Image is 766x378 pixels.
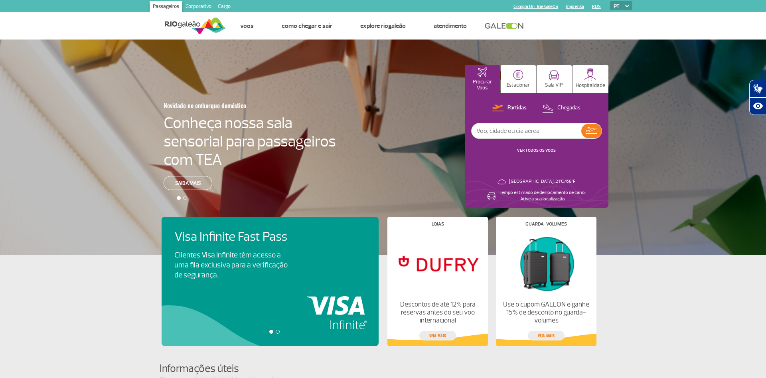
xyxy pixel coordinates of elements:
a: RQS [592,4,601,9]
div: Plugin de acessibilidade da Hand Talk. [749,80,766,115]
a: Explore RIOgaleão [360,22,406,30]
button: Partidas [490,103,529,113]
p: Sala VIP [545,82,563,88]
button: Abrir recursos assistivos. [749,97,766,115]
a: Voos [240,22,254,30]
a: Cargo [215,1,234,14]
h4: Conheça nossa sala sensorial para passageiros com TEA [164,114,336,169]
a: Saiba mais [164,176,212,190]
button: Hospitalidade [573,65,608,93]
button: Estacionar [501,65,536,93]
a: Compra On-line GaleOn [513,4,558,9]
a: Imprensa [566,4,584,9]
p: [GEOGRAPHIC_DATA]: 21°C/69°F [509,178,575,185]
button: VER TODOS OS VOOS [515,147,558,154]
img: vipRoom.svg [549,70,559,80]
button: Chegadas [540,103,583,113]
a: Passageiros [150,1,182,14]
p: Hospitalidade [576,83,605,89]
button: Abrir tradutor de língua de sinais. [749,80,766,97]
a: VER TODOS OS VOOS [517,148,556,153]
p: Chegadas [557,104,580,112]
button: Procurar Voos [465,65,500,93]
img: Lojas [394,233,481,294]
img: hospitality.svg [584,68,596,81]
p: Clientes Visa Infinite têm acesso a uma fila exclusiva para a verificação de segurança. [174,250,288,280]
h4: Guarda-volumes [525,222,567,226]
button: Sala VIP [537,65,572,93]
p: Procurar Voos [469,79,496,91]
a: veja mais [528,331,565,340]
a: Visa Infinite Fast PassClientes Visa Infinite têm acesso a uma fila exclusiva para a verificação ... [174,230,366,280]
a: Como chegar e sair [282,22,332,30]
h3: Novidade no embarque doméstico [164,97,297,114]
img: Guarda-volumes [503,233,590,294]
p: Partidas [507,104,527,112]
a: Atendimento [434,22,467,30]
p: Estacionar [507,82,530,88]
p: Descontos de até 12% para reservas antes do seu voo internacional [394,301,481,325]
h4: Visa Infinite Fast Pass [174,230,301,244]
p: Tempo estimado de deslocamento de carro: Ative a sua localização [499,190,586,202]
p: Use o cupom GALEON e ganhe 15% de desconto no guarda-volumes [503,301,590,325]
a: Corporativo [182,1,215,14]
a: veja mais [419,331,456,340]
h4: Lojas [432,222,444,226]
img: carParkingHome.svg [513,70,523,80]
input: Voo, cidade ou cia aérea [472,123,581,139]
h4: Informações úteis [160,361,606,376]
img: airplaneHomeActive.svg [478,67,487,77]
